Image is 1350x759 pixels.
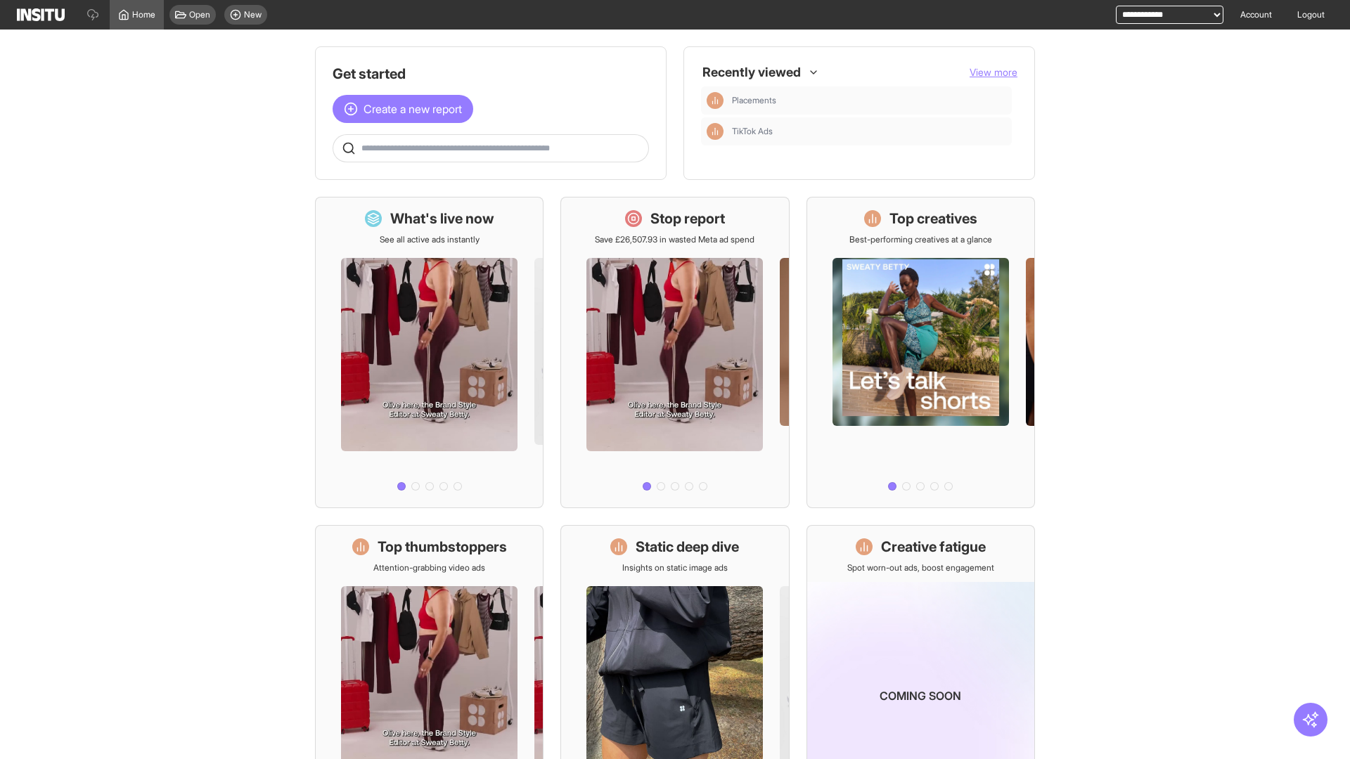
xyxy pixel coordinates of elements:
span: TikTok Ads [732,126,1006,137]
p: Best-performing creatives at a glance [849,234,992,245]
img: Logo [17,8,65,21]
h1: What's live now [390,209,494,228]
p: Attention-grabbing video ads [373,562,485,573]
p: See all active ads instantly [380,234,480,245]
span: Home [132,9,155,20]
span: Placements [732,95,1006,106]
div: Insights [707,92,724,109]
a: What's live nowSee all active ads instantly [315,197,544,508]
h1: Static deep dive [636,537,739,557]
span: New [244,9,262,20]
h1: Top thumbstoppers [378,537,507,557]
h1: Get started [333,64,649,84]
span: TikTok Ads [732,126,773,137]
span: Open [189,9,210,20]
h1: Top creatives [889,209,977,228]
p: Save £26,507.93 in wasted Meta ad spend [595,234,754,245]
p: Insights on static image ads [622,562,728,573]
button: View more [970,65,1017,79]
span: Placements [732,95,776,106]
button: Create a new report [333,95,473,123]
a: Top creativesBest-performing creatives at a glance [806,197,1035,508]
h1: Stop report [650,209,725,228]
span: Create a new report [364,100,462,117]
span: View more [970,66,1017,78]
div: Insights [707,123,724,140]
a: Stop reportSave £26,507.93 in wasted Meta ad spend [560,197,789,508]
